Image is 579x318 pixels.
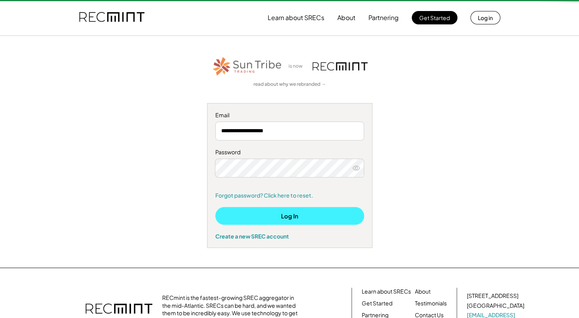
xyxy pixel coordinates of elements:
a: Get Started [362,300,392,307]
button: About [337,10,355,26]
a: Testimonials [415,300,447,307]
a: Learn about SRECs [362,288,411,296]
img: recmint-logotype%403x.png [79,4,144,31]
a: About [415,288,431,296]
div: [STREET_ADDRESS] [467,292,518,300]
div: is now [287,63,309,70]
a: read about why we rebranded → [253,81,326,88]
button: Log In [215,207,364,225]
button: Learn about SRECs [268,10,324,26]
div: Password [215,148,364,156]
div: Create a new SREC account [215,233,364,240]
img: STT_Horizontal_Logo%2B-%2BColor.png [212,55,283,77]
button: Get Started [412,11,457,24]
a: Forgot password? Click here to reset. [215,192,364,200]
div: Email [215,111,364,119]
button: Log in [470,11,500,24]
img: recmint-logotype%403x.png [313,62,368,70]
button: Partnering [368,10,399,26]
div: [GEOGRAPHIC_DATA] [467,302,524,310]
